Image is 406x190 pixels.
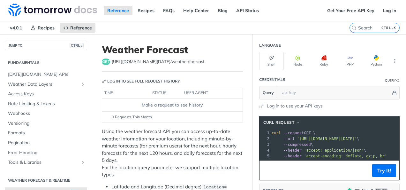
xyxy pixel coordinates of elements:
[160,6,178,15] a: FAQs
[182,88,230,98] th: user agent
[134,6,158,15] a: Recipes
[272,131,315,135] span: GET \
[380,25,398,31] kbd: CTRL-K
[102,78,180,84] div: Log in to see full request history
[180,6,213,15] a: Help Center
[304,154,387,158] span: 'accept-encoding: deflate, gzip, br'
[5,89,87,99] a: Access Keys
[104,6,132,15] a: Reference
[150,88,182,98] th: status
[38,25,55,31] span: Recipes
[8,4,97,16] img: Tomorrow.io Weather API Docs
[8,81,79,88] span: Weather Data Layers
[385,78,396,83] div: Query
[233,6,262,15] a: API Status
[259,130,270,136] div: 1
[70,25,92,31] span: Reference
[272,137,359,141] span: \
[70,43,84,48] span: CTRL-/
[102,128,243,178] p: Using the weather forecast API you can access up-to-date weather information for your location, i...
[263,120,294,125] span: cURL Request
[8,130,86,136] span: Formats
[263,166,272,175] button: Copy to clipboard
[283,131,304,135] span: --request
[5,80,87,89] a: Weather Data LayersShow subpages for Weather Data Layers
[102,88,150,98] th: time
[297,137,357,141] span: '[URL][DOMAIN_NAME][DATE]'
[272,148,366,153] span: \
[5,119,87,128] a: Versioning
[390,56,400,66] button: More Languages
[283,142,311,147] span: --compressed
[8,140,86,146] span: Pagination
[259,147,270,153] div: 4
[5,109,87,118] a: Webhooks
[80,160,86,165] button: Show subpages for Tools & Libraries
[385,78,400,83] div: QueryInformation
[27,23,58,33] a: Recipes
[259,142,270,147] div: 3
[105,102,240,108] div: Make a request to see history.
[338,52,362,70] button: PHP
[8,71,86,78] span: [DATE][DOMAIN_NAME] APIs
[364,52,388,70] button: Python
[112,59,205,65] span: https://api.tomorrow.io/v4/weather/forecast
[259,153,270,159] div: 5
[259,43,281,48] div: Language
[5,70,87,79] a: [DATE][DOMAIN_NAME] APIs
[5,148,87,158] a: Error Handling
[8,101,86,107] span: Rate Limiting & Tokens
[6,23,26,33] span: v4.0.1
[312,52,336,70] button: Ruby
[214,6,231,15] a: Blog
[396,79,400,82] i: Information
[283,137,295,141] span: --url
[351,25,357,30] svg: Search
[259,86,277,99] button: Query
[279,86,391,99] input: apikey
[5,138,87,148] a: Pagination
[102,59,110,65] span: get
[272,142,313,147] span: \
[283,154,302,158] span: --header
[267,103,323,109] a: Log in to use your API keys
[102,44,243,55] h1: Weather Forecast
[372,164,396,177] button: Try It!
[112,114,152,120] span: 0 Requests This Month
[5,99,87,109] a: Rate Limiting & Tokens
[5,158,87,167] a: Tools & LibrariesShow subpages for Tools & Libraries
[259,136,270,142] div: 2
[5,178,87,183] h2: Weather Forecast & realtime
[263,90,274,96] span: Query
[8,91,86,97] span: Access Keys
[8,110,86,117] span: Webhooks
[5,41,87,50] button: JUMP TOCTRL-/
[8,120,86,127] span: Versioning
[259,52,284,70] button: Shell
[283,148,302,153] span: --header
[261,119,303,126] button: cURL Request
[272,131,281,135] span: curl
[304,148,364,153] span: 'accept: application/json'
[391,90,398,96] button: Hide
[102,79,106,83] svg: Key
[324,6,378,15] a: Get Your Free API Key
[392,58,398,64] svg: More ellipsis
[60,23,95,33] a: Reference
[80,82,86,87] button: Show subpages for Weather Data Layers
[285,52,310,70] button: Node
[8,150,86,156] span: Error Handling
[380,6,400,15] a: Log In
[259,77,285,83] div: Credentials
[5,128,87,138] a: Formats
[8,159,79,166] span: Tools & Libraries
[5,60,87,66] h2: Fundamentals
